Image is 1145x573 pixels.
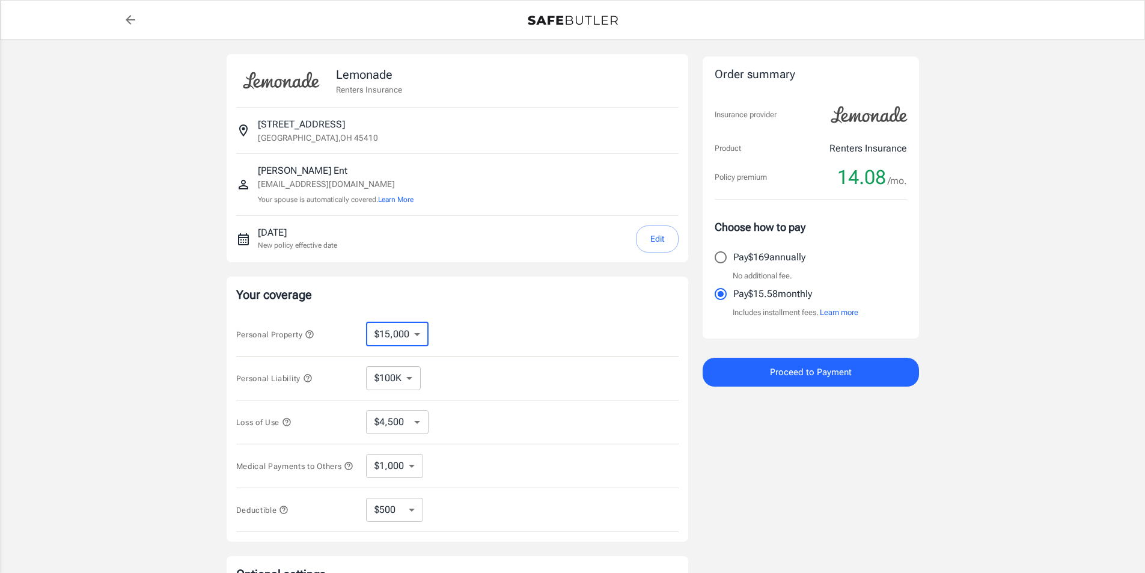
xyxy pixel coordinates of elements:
span: Deductible [236,506,289,515]
div: Order summary [715,66,907,84]
p: Policy premium [715,171,767,183]
p: Lemonade [336,66,402,84]
span: /mo. [888,173,907,189]
img: Lemonade [236,64,326,97]
img: Lemonade [824,98,914,132]
button: Medical Payments to Others [236,459,354,473]
button: Loss of Use [236,415,292,429]
button: Learn More [378,194,414,205]
p: [GEOGRAPHIC_DATA] , OH 45410 [258,132,378,144]
p: [EMAIL_ADDRESS][DOMAIN_NAME] [258,178,414,191]
button: Personal Property [236,327,314,342]
p: New policy effective date [258,240,337,251]
p: Renters Insurance [336,84,402,96]
svg: Insured person [236,177,251,192]
p: [PERSON_NAME] Ent [258,164,414,178]
p: Renters Insurance [829,141,907,156]
span: Personal Liability [236,374,313,383]
p: Product [715,142,741,155]
p: [STREET_ADDRESS] [258,117,345,132]
p: Pay $15.58 monthly [733,287,812,301]
svg: New policy start date [236,232,251,247]
button: Edit [636,225,679,253]
span: 14.08 [837,165,886,189]
p: No additional fee. [733,270,792,282]
button: Deductible [236,503,289,517]
p: Your coverage [236,286,679,303]
a: back to quotes [118,8,142,32]
p: Pay $169 annually [733,250,805,265]
button: Proceed to Payment [703,358,919,387]
svg: Insured address [236,123,251,138]
p: Includes installment fees. [733,307,858,319]
img: Back to quotes [528,16,618,25]
button: Personal Liability [236,371,313,385]
p: Your spouse is automatically covered. [258,194,414,206]
span: Personal Property [236,330,314,339]
button: Learn more [820,307,858,319]
p: Choose how to pay [715,219,907,235]
span: Loss of Use [236,418,292,427]
span: Proceed to Payment [770,364,852,380]
p: [DATE] [258,225,337,240]
span: Medical Payments to Others [236,462,354,471]
p: Insurance provider [715,109,777,121]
